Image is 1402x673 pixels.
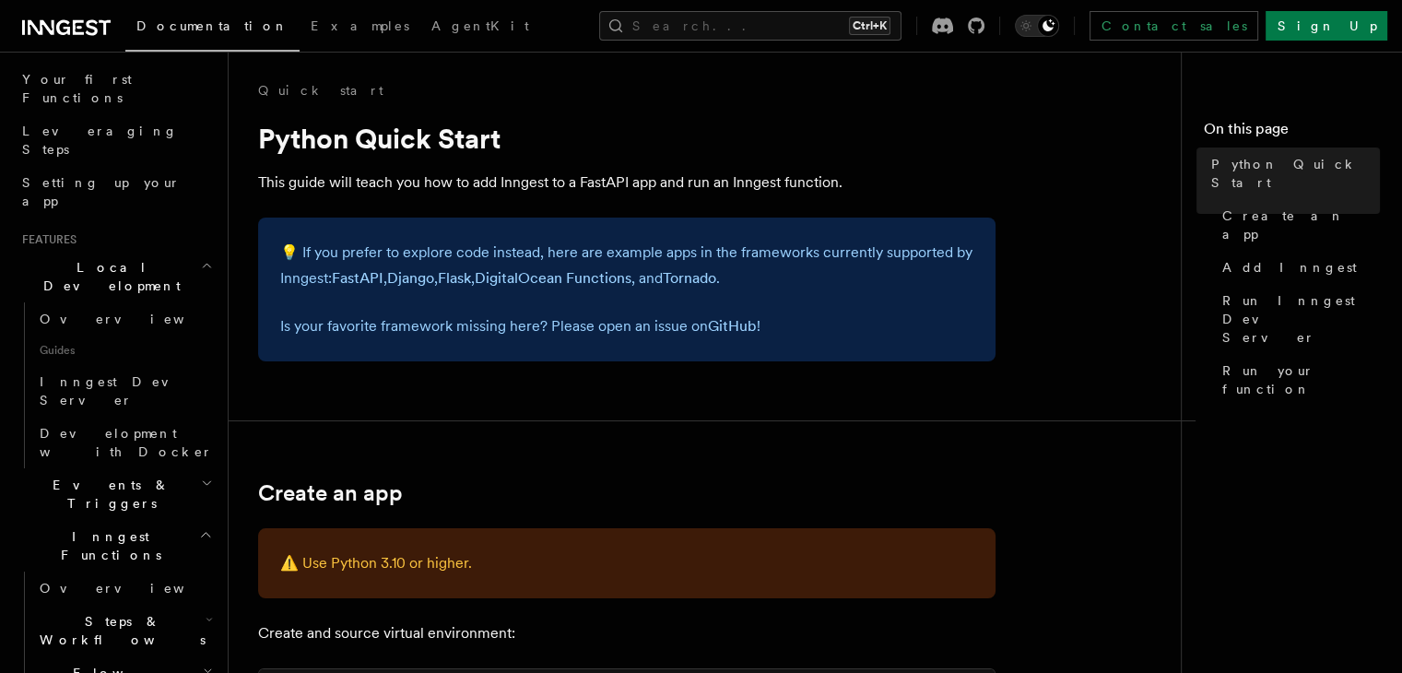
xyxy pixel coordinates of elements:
h1: Python Quick Start [258,122,996,155]
a: Contact sales [1090,11,1258,41]
a: DigitalOcean Functions [475,269,631,287]
a: Run your function [1215,354,1380,406]
button: Toggle dark mode [1015,15,1059,37]
a: Django [387,269,434,287]
span: Inngest Dev Server [40,374,197,407]
span: Inngest Functions [15,527,199,564]
span: Documentation [136,18,289,33]
a: Setting up your app [15,166,217,218]
span: Overview [40,581,230,596]
span: Features [15,232,77,247]
a: Examples [300,6,420,50]
span: Guides [32,336,217,365]
a: Your first Functions [15,63,217,114]
span: Overview [40,312,230,326]
a: Flask [438,269,471,287]
span: Python Quick Start [1211,155,1380,192]
button: Events & Triggers [15,468,217,520]
span: Events & Triggers [15,476,201,513]
span: Setting up your app [22,175,181,208]
a: GitHub [708,317,757,335]
span: Leveraging Steps [22,124,178,157]
button: Inngest Functions [15,520,217,572]
p: This guide will teach you how to add Inngest to a FastAPI app and run an Inngest function. [258,170,996,195]
h4: On this page [1204,118,1380,148]
kbd: Ctrl+K [849,17,890,35]
p: Is your favorite framework missing here? Please open an issue on ! [280,313,973,339]
p: Create and source virtual environment: [258,620,996,646]
a: Create an app [258,480,403,506]
button: Search...Ctrl+K [599,11,901,41]
span: AgentKit [431,18,529,33]
a: Development with Docker [32,417,217,468]
a: Sign Up [1266,11,1387,41]
a: Python Quick Start [1204,148,1380,199]
div: Local Development [15,302,217,468]
button: Local Development [15,251,217,302]
span: Examples [311,18,409,33]
a: Tornado [663,269,716,287]
a: FastAPI [332,269,383,287]
span: Steps & Workflows [32,612,206,649]
span: Local Development [15,258,201,295]
a: Create an app [1215,199,1380,251]
a: Leveraging Steps [15,114,217,166]
a: Overview [32,302,217,336]
a: AgentKit [420,6,540,50]
p: ⚠️ Use Python 3.10 or higher. [280,550,973,576]
a: Run Inngest Dev Server [1215,284,1380,354]
span: Development with Docker [40,426,213,459]
a: Documentation [125,6,300,52]
span: Run Inngest Dev Server [1222,291,1380,347]
span: Run your function [1222,361,1380,398]
span: Your first Functions [22,72,132,105]
p: 💡 If you prefer to explore code instead, here are example apps in the frameworks currently suppor... [280,240,973,291]
span: Create an app [1222,207,1380,243]
a: Overview [32,572,217,605]
a: Inngest Dev Server [32,365,217,417]
a: Quick start [258,81,383,100]
span: Add Inngest [1222,258,1357,277]
a: Add Inngest [1215,251,1380,284]
button: Steps & Workflows [32,605,217,656]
